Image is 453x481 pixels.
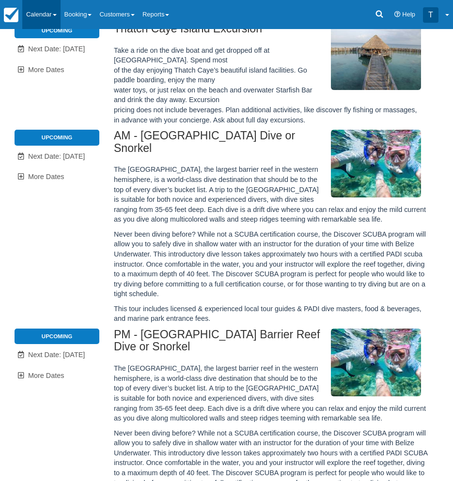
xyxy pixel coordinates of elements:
h2: Thatch Caye Island Excursion [114,23,428,41]
a: Next Date: [DATE] [15,39,99,59]
span: Next Date: [DATE] [28,351,85,359]
p: The [GEOGRAPHIC_DATA], the largest barrier reef in the western hemisphere, is a world-class dive ... [114,165,428,224]
span: Help [402,11,415,18]
h2: PM - [GEOGRAPHIC_DATA] Barrier Reef Dive or Snorkel [114,329,428,359]
span: Next Date: [DATE] [28,45,85,53]
img: checkfront-main-nav-mini-logo.png [4,8,18,22]
span: More Dates [28,173,64,180]
a: Next Date: [DATE] [15,147,99,166]
p: This tour includes licensed & experienced local tour guides & PADI dive masters, food & beverages... [114,304,428,324]
li: Upcoming [15,23,99,38]
img: M294-1 [331,130,421,197]
p: Never been diving before? While not a SCUBA certification course, the Discover SCUBA program will... [114,229,428,299]
p: Take a ride on the dive boat and get dropped off at [GEOGRAPHIC_DATA]. Spend most of the day enjo... [114,45,428,125]
span: More Dates [28,372,64,379]
li: Upcoming [15,130,99,145]
h2: AM - [GEOGRAPHIC_DATA] Dive or Snorkel [114,130,428,160]
div: T [423,7,438,23]
img: M296-1 [331,23,421,90]
i: Help [394,12,401,18]
span: Next Date: [DATE] [28,152,85,160]
a: Next Date: [DATE] [15,345,99,365]
span: More Dates [28,66,64,74]
img: M295-1 [331,329,421,396]
li: Upcoming [15,329,99,344]
p: The [GEOGRAPHIC_DATA], the largest barrier reef in the western hemisphere, is a world-class dive ... [114,363,428,423]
